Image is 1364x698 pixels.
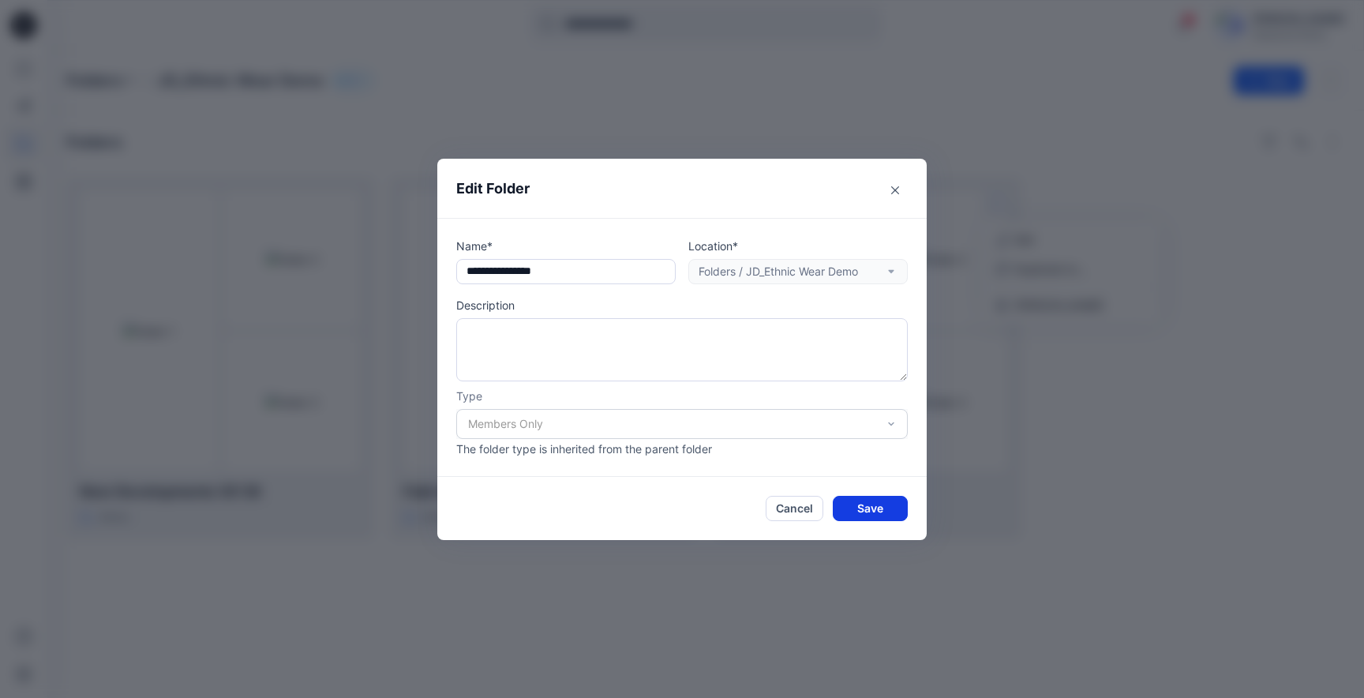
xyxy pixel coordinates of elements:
[833,496,908,521] button: Save
[766,496,823,521] button: Cancel
[456,238,676,254] p: Name*
[456,297,908,313] p: Description
[456,388,908,404] p: Type
[456,441,908,457] p: The folder type is inherited from the parent folder
[882,178,908,203] button: Close
[688,238,908,254] p: Location*
[437,159,927,218] header: Edit Folder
